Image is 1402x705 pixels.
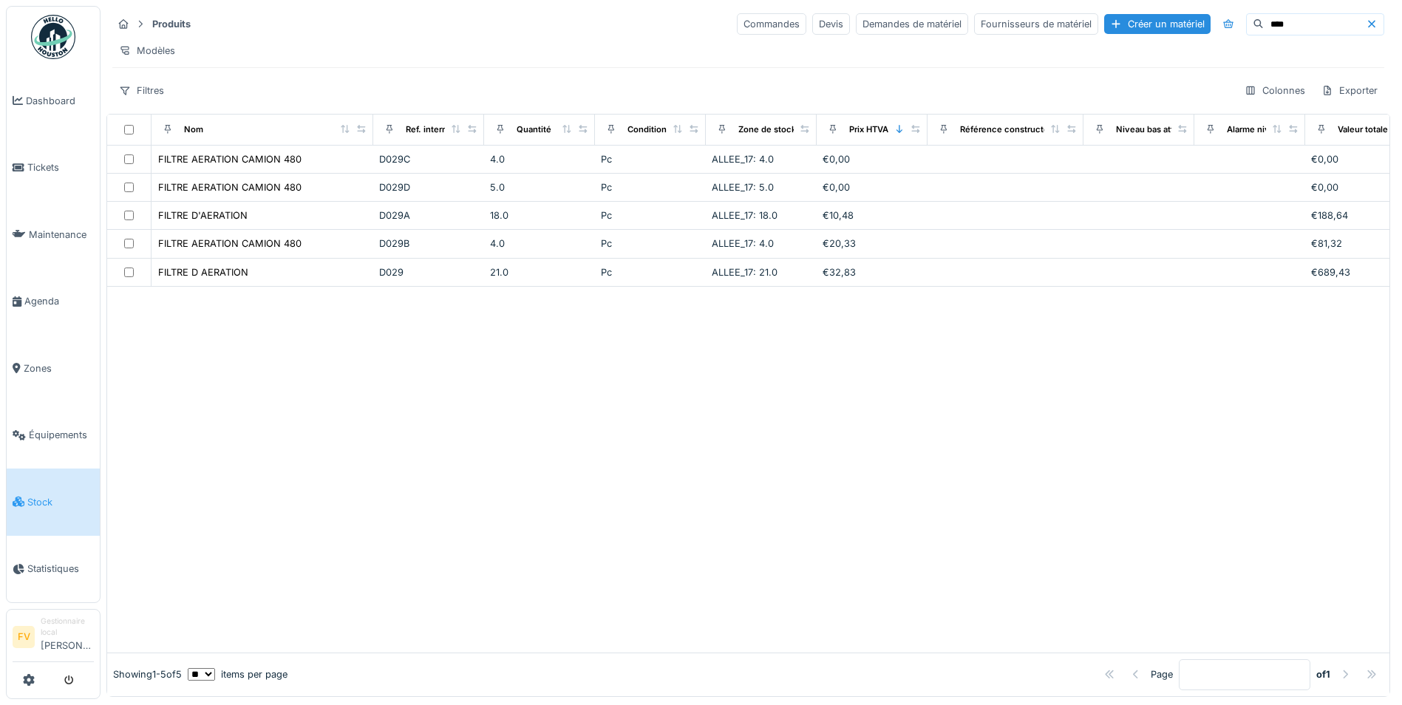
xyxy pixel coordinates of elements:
[1104,14,1211,34] div: Créer un matériel
[7,469,100,536] a: Stock
[7,335,100,402] a: Zones
[1338,123,1388,136] div: Valeur totale
[7,402,100,469] a: Équipements
[158,208,248,222] div: FILTRE D'AERATION
[7,268,100,336] a: Agenda
[1151,667,1173,681] div: Page
[1116,123,1196,136] div: Niveau bas atteint ?
[849,123,888,136] div: Prix HTVA
[712,267,777,278] span: ALLEE_17: 21.0
[601,208,700,222] div: Pc
[379,208,478,222] div: D029A
[29,228,94,242] span: Maintenance
[379,180,478,194] div: D029D
[29,428,94,442] span: Équipements
[974,13,1098,35] div: Fournisseurs de matériel
[960,123,1057,136] div: Référence constructeur
[1316,667,1330,681] strong: of 1
[601,236,700,251] div: Pc
[112,80,171,101] div: Filtres
[823,265,922,279] div: €32,83
[712,182,774,193] span: ALLEE_17: 5.0
[601,152,700,166] div: Pc
[1238,80,1312,101] div: Colonnes
[41,616,94,658] li: [PERSON_NAME]
[601,265,700,279] div: Pc
[7,67,100,134] a: Dashboard
[24,294,94,308] span: Agenda
[712,210,777,221] span: ALLEE_17: 18.0
[490,152,589,166] div: 4.0
[26,94,94,108] span: Dashboard
[7,134,100,202] a: Tickets
[27,562,94,576] span: Statistiques
[158,152,302,166] div: FILTRE AERATION CAMION 480
[490,265,589,279] div: 21.0
[712,238,774,249] span: ALLEE_17: 4.0
[737,13,806,35] div: Commandes
[379,152,478,166] div: D029C
[113,667,182,681] div: Showing 1 - 5 of 5
[823,236,922,251] div: €20,33
[24,361,94,375] span: Zones
[517,123,551,136] div: Quantité
[1227,123,1301,136] div: Alarme niveau bas
[13,626,35,648] li: FV
[184,123,203,136] div: Nom
[812,13,850,35] div: Devis
[601,180,700,194] div: Pc
[823,180,922,194] div: €0,00
[27,495,94,509] span: Stock
[7,201,100,268] a: Maintenance
[27,160,94,174] span: Tickets
[406,123,452,136] div: Ref. interne
[823,152,922,166] div: €0,00
[823,208,922,222] div: €10,48
[13,616,94,662] a: FV Gestionnaire local[PERSON_NAME]
[41,616,94,638] div: Gestionnaire local
[627,123,698,136] div: Conditionnement
[856,13,968,35] div: Demandes de matériel
[31,15,75,59] img: Badge_color-CXgf-gQk.svg
[7,536,100,603] a: Statistiques
[490,208,589,222] div: 18.0
[490,236,589,251] div: 4.0
[738,123,811,136] div: Zone de stockage
[1315,80,1384,101] div: Exporter
[158,180,302,194] div: FILTRE AERATION CAMION 480
[158,265,248,279] div: FILTRE D AERATION
[490,180,589,194] div: 5.0
[158,236,302,251] div: FILTRE AERATION CAMION 480
[712,154,774,165] span: ALLEE_17: 4.0
[188,667,287,681] div: items per page
[146,17,197,31] strong: Produits
[112,40,182,61] div: Modèles
[379,265,478,279] div: D029
[379,236,478,251] div: D029B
